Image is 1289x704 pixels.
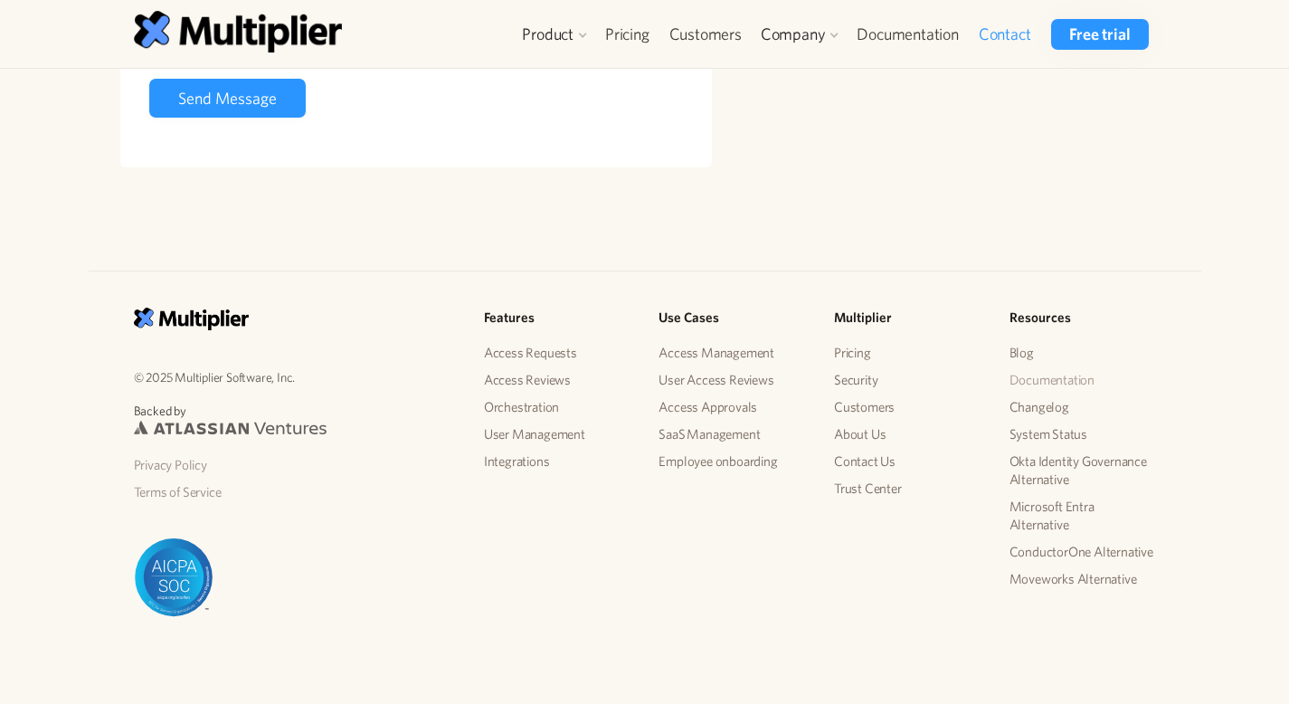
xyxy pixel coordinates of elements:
[484,339,630,366] a: Access Requests
[659,339,805,366] a: Access Management
[834,394,981,421] a: Customers
[847,19,968,50] a: Documentation
[834,339,981,366] a: Pricing
[834,475,981,502] a: Trust Center
[1009,538,1156,566] a: ConductorOne Alternative
[834,308,981,328] h5: Multiplier
[1009,339,1156,366] a: Blog
[134,479,455,506] a: Terms of Service
[595,19,659,50] a: Pricing
[659,421,805,448] a: SaaS Management
[1009,394,1156,421] a: Changelog
[149,79,306,118] input: Send Message
[659,448,805,475] a: Employee onboarding
[484,448,630,475] a: Integrations
[1051,19,1148,50] a: Free trial
[659,394,805,421] a: Access Approvals
[1009,566,1156,593] a: Moveworks Alternative
[134,402,455,421] p: Backed by
[659,19,752,50] a: Customers
[513,19,595,50] div: Product
[659,308,805,328] h5: Use Cases
[834,366,981,394] a: Security
[1009,421,1156,448] a: System Status
[752,19,848,50] div: Company
[522,24,573,45] div: Product
[834,421,981,448] a: About Us
[484,308,630,328] h5: Features
[134,452,455,479] a: Privacy Policy
[484,366,630,394] a: Access Reviews
[1009,493,1156,538] a: Microsoft Entra Alternative
[1009,448,1156,493] a: Okta Identity Governance Alternative
[659,366,805,394] a: User Access Reviews
[1009,308,1156,328] h5: Resources
[1009,366,1156,394] a: Documentation
[834,448,981,475] a: Contact Us
[761,24,826,45] div: Company
[484,394,630,421] a: Orchestration
[134,366,455,387] p: © 2025 Multiplier Software, Inc.
[484,421,630,448] a: User Management
[969,19,1041,50] a: Contact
